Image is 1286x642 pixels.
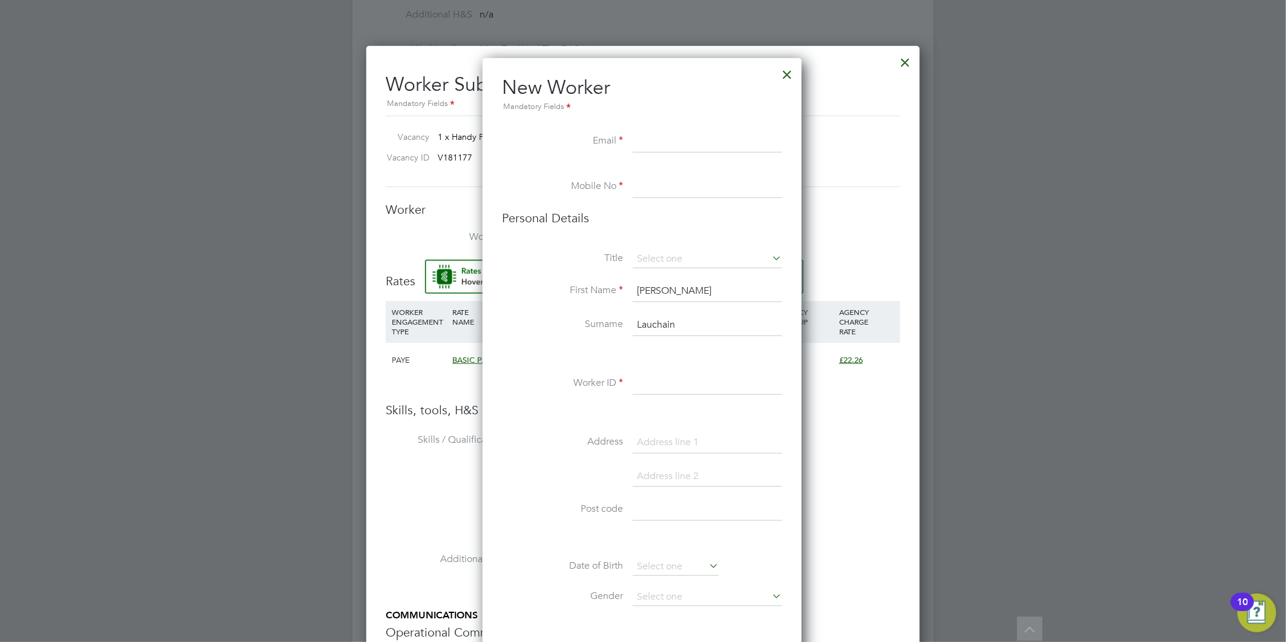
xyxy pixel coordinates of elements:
[502,180,623,193] label: Mobile No
[633,558,719,576] input: Select one
[839,355,863,365] span: £22.26
[450,301,531,333] div: RATE NAME
[386,202,900,217] h3: Worker
[836,301,897,342] div: AGENCY CHARGE RATE
[502,134,623,147] label: Email
[633,250,782,268] input: Select one
[453,355,497,365] span: BASIC PAYE
[1237,602,1248,618] div: 10
[438,152,472,163] span: V181177
[502,252,623,265] label: Title
[502,377,623,389] label: Worker ID
[502,284,623,297] label: First Name
[386,553,507,566] label: Additional H&S
[381,131,429,142] label: Vacancy
[386,434,507,446] label: Skills / Qualifications
[386,231,507,243] label: Worker
[381,152,429,163] label: Vacancy ID
[386,609,900,622] h5: COMMUNICATIONS
[386,493,507,506] label: Tools
[386,260,900,289] h3: Rates
[389,343,450,378] div: PAYE
[386,98,900,111] div: Mandatory Fields
[502,75,782,114] h2: New Worker
[386,402,900,418] h3: Skills, tools, H&S
[438,131,539,142] span: 1 x Handy Person (Zone 7)
[633,588,782,606] input: Select one
[1238,594,1276,632] button: Open Resource Center, 10 new notifications
[502,101,782,114] div: Mandatory Fields
[633,466,782,488] input: Address line 2
[633,432,782,454] input: Address line 1
[502,560,623,572] label: Date of Birth
[502,435,623,448] label: Address
[386,624,900,640] h3: Operational Communications
[775,301,836,333] div: AGENCY MARKUP
[425,260,803,294] button: Rate Assistant
[502,318,623,331] label: Surname
[502,503,623,515] label: Post code
[502,210,782,226] h3: Personal Details
[389,301,450,342] div: WORKER ENGAGEMENT TYPE
[502,590,623,603] label: Gender
[386,63,900,111] h2: Worker Submission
